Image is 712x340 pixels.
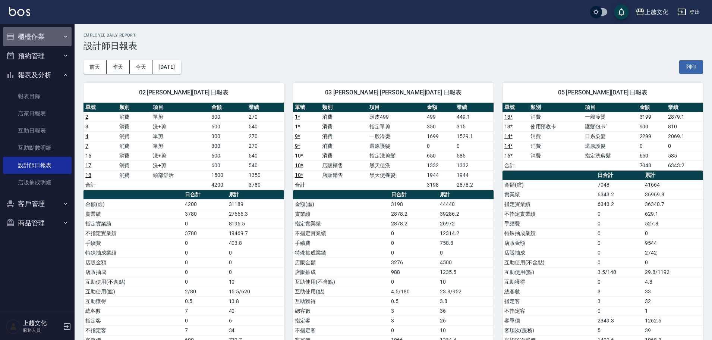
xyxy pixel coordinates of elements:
[293,277,389,287] td: 互助使用(不含點)
[227,287,284,296] td: 15.5/620
[529,131,583,141] td: 消費
[438,306,494,316] td: 36
[84,228,183,238] td: 不指定實業績
[529,151,583,160] td: 消費
[389,296,438,306] td: 0.5
[85,153,91,159] a: 15
[151,103,209,112] th: 項目
[643,325,703,335] td: 39
[503,180,596,190] td: 金額(虛)
[438,248,494,258] td: 0
[3,139,72,156] a: 互助點數明細
[85,124,88,130] a: 3
[183,258,227,267] td: 0
[583,112,637,122] td: 一般冷燙
[503,190,596,199] td: 實業績
[209,112,247,122] td: 300
[3,65,72,85] button: 報表及分析
[438,325,494,335] td: 10
[389,190,438,200] th: 日合計
[425,160,455,170] td: 1332
[3,157,72,174] a: 設計師日報表
[596,287,643,296] td: 3
[455,180,494,190] td: 2878.2
[183,199,227,209] td: 4200
[438,219,494,228] td: 26972
[84,33,703,38] h2: Employee Daily Report
[320,170,368,180] td: 店販銷售
[247,170,284,180] td: 1350
[84,277,183,287] td: 互助使用(不含點)
[227,325,284,335] td: 34
[368,122,425,131] td: 指定單剪
[320,103,368,112] th: 類別
[209,151,247,160] td: 600
[583,103,637,112] th: 項目
[596,180,643,190] td: 7048
[425,141,455,151] td: 0
[84,103,117,112] th: 單號
[529,122,583,131] td: 使用預收卡
[183,277,227,287] td: 0
[320,122,368,131] td: 消費
[6,319,21,334] img: Person
[117,103,151,112] th: 類別
[107,60,130,74] button: 昨天
[293,316,389,325] td: 指定客
[529,103,583,112] th: 類別
[643,267,703,277] td: 29.8/1192
[227,228,284,238] td: 19469.7
[293,209,389,219] td: 實業績
[503,306,596,316] td: 不指定客
[84,238,183,248] td: 手續費
[84,103,284,190] table: a dense table
[643,228,703,238] td: 0
[389,325,438,335] td: 0
[596,316,643,325] td: 2349.3
[596,228,643,238] td: 0
[85,133,88,139] a: 4
[183,219,227,228] td: 0
[247,122,284,131] td: 540
[9,7,30,16] img: Logo
[368,131,425,141] td: 一般冷燙
[638,103,667,112] th: 金額
[389,258,438,267] td: 3276
[293,180,320,190] td: 合計
[666,151,703,160] td: 585
[389,219,438,228] td: 2878.2
[84,209,183,219] td: 實業績
[389,306,438,316] td: 3
[368,141,425,151] td: 還原護髮
[84,258,183,267] td: 店販金額
[117,151,151,160] td: 消費
[503,160,529,170] td: 合計
[666,131,703,141] td: 2069.1
[425,180,455,190] td: 3198
[503,209,596,219] td: 不指定實業績
[151,122,209,131] td: 洗+剪
[438,209,494,219] td: 39286.2
[293,258,389,267] td: 店販金額
[596,238,643,248] td: 0
[209,160,247,170] td: 600
[247,103,284,112] th: 業績
[438,190,494,200] th: 累計
[92,89,275,96] span: 02 [PERSON_NAME][DATE] 日報表
[183,238,227,248] td: 0
[503,248,596,258] td: 店販抽成
[643,258,703,267] td: 0
[643,219,703,228] td: 527.8
[638,112,667,122] td: 3199
[674,5,703,19] button: 登出
[643,209,703,219] td: 629.1
[438,316,494,325] td: 26
[503,238,596,248] td: 店販金額
[389,267,438,277] td: 988
[368,170,425,180] td: 黑天使養髮
[293,228,389,238] td: 不指定實業績
[247,180,284,190] td: 3780
[227,316,284,325] td: 6
[455,122,494,131] td: 315
[293,296,389,306] td: 互助獲得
